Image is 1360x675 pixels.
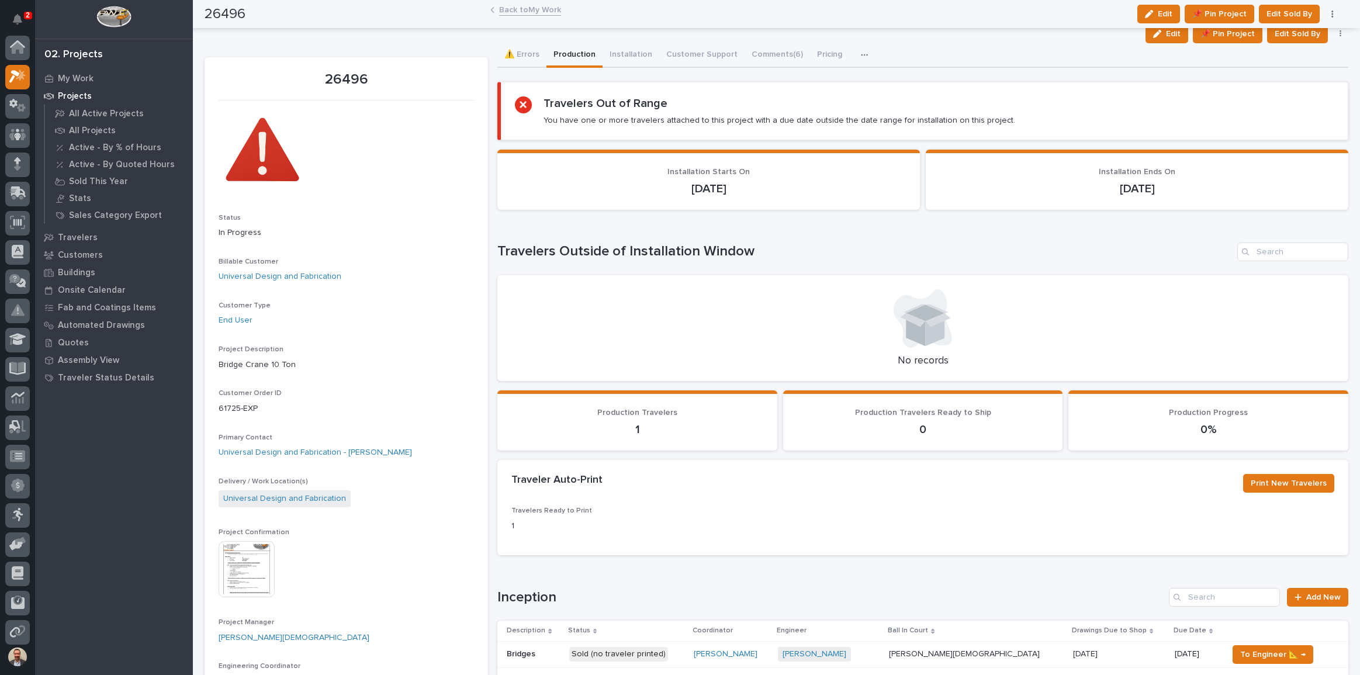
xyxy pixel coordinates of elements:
[888,624,928,637] p: Ball In Court
[219,271,341,283] a: Universal Design and Fabrication
[497,243,1233,260] h1: Travelers Outside of Installation Window
[45,190,193,206] a: Stats
[797,423,1049,437] p: 0
[219,619,274,626] span: Project Manager
[69,109,144,119] p: All Active Projects
[1193,25,1262,43] button: 📌 Pin Project
[45,173,193,189] a: Sold This Year
[1073,647,1100,659] p: [DATE]
[777,624,807,637] p: Engineer
[44,49,103,61] div: 02. Projects
[96,6,131,27] img: Workspace Logo
[1169,409,1248,417] span: Production Progress
[511,474,603,487] h2: Traveler Auto-Print
[219,258,278,265] span: Billable Customer
[58,303,156,313] p: Fab and Coatings Items
[1306,593,1341,601] span: Add New
[855,409,991,417] span: Production Travelers Ready to Ship
[1166,29,1181,39] span: Edit
[219,434,272,441] span: Primary Contact
[58,355,119,366] p: Assembly View
[544,96,667,110] h2: Travelers Out of Range
[219,663,300,670] span: Engineering Coordinator
[1237,243,1348,261] input: Search
[659,43,745,68] button: Customer Support
[1240,648,1306,662] span: To Engineer 📐 →
[35,351,193,369] a: Assembly View
[58,268,95,278] p: Buildings
[58,285,126,296] p: Onsite Calendar
[69,176,128,187] p: Sold This Year
[1146,25,1188,43] button: Edit
[544,115,1015,126] p: You have one or more travelers attached to this project with a due date outside the date range fo...
[69,193,91,204] p: Stats
[35,316,193,334] a: Automated Drawings
[219,214,241,221] span: Status
[783,649,846,659] a: [PERSON_NAME]
[45,105,193,122] a: All Active Projects
[1267,25,1328,43] button: Edit Sold By
[597,409,677,417] span: Production Travelers
[223,493,346,505] a: Universal Design and Fabrication
[497,641,1348,667] tr: BridgesBridges Sold (no traveler printed)[PERSON_NAME] [PERSON_NAME] [PERSON_NAME][DEMOGRAPHIC_DA...
[1233,645,1313,664] button: To Engineer 📐 →
[219,108,306,195] img: 9b6YYqyCQkcQam-ilJU52Ke0tL9GxXj8uxnv3VXw7dQ
[603,43,659,68] button: Installation
[1072,624,1147,637] p: Drawings Due to Shop
[497,589,1164,606] h1: Inception
[219,390,282,397] span: Customer Order ID
[499,2,561,16] a: Back toMy Work
[5,645,30,669] button: users-avatar
[1082,423,1334,437] p: 0%
[511,507,592,514] span: Travelers Ready to Print
[1169,588,1280,607] input: Search
[219,71,474,88] p: 26496
[69,143,161,153] p: Active - By % of Hours
[35,229,193,246] a: Travelers
[511,423,763,437] p: 1
[35,246,193,264] a: Customers
[219,403,474,415] p: 61725-EXP
[568,624,590,637] p: Status
[35,87,193,105] a: Projects
[507,647,538,659] p: Bridges
[1175,649,1219,659] p: [DATE]
[940,182,1334,196] p: [DATE]
[35,264,193,281] a: Buildings
[511,355,1334,368] p: No records
[58,250,103,261] p: Customers
[810,43,849,68] button: Pricing
[58,233,98,243] p: Travelers
[219,359,474,371] p: Bridge Crane 10 Ton
[35,369,193,386] a: Traveler Status Details
[58,91,92,102] p: Projects
[58,338,89,348] p: Quotes
[58,373,154,383] p: Traveler Status Details
[1275,27,1320,41] span: Edit Sold By
[511,182,906,196] p: [DATE]
[546,43,603,68] button: Production
[5,7,30,32] button: Notifications
[1287,588,1348,607] a: Add New
[693,624,733,637] p: Coordinator
[1200,27,1255,41] span: 📌 Pin Project
[1243,474,1334,493] button: Print New Travelers
[45,207,193,223] a: Sales Category Export
[69,210,162,221] p: Sales Category Export
[69,126,116,136] p: All Projects
[219,446,412,459] a: Universal Design and Fabrication - [PERSON_NAME]
[745,43,810,68] button: Comments (6)
[45,156,193,172] a: Active - By Quoted Hours
[1099,168,1175,176] span: Installation Ends On
[667,168,750,176] span: Installation Starts On
[69,160,175,170] p: Active - By Quoted Hours
[1174,624,1206,637] p: Due Date
[511,520,776,532] p: 1
[58,74,94,84] p: My Work
[219,314,252,327] a: End User
[45,139,193,155] a: Active - By % of Hours
[219,346,283,353] span: Project Description
[35,299,193,316] a: Fab and Coatings Items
